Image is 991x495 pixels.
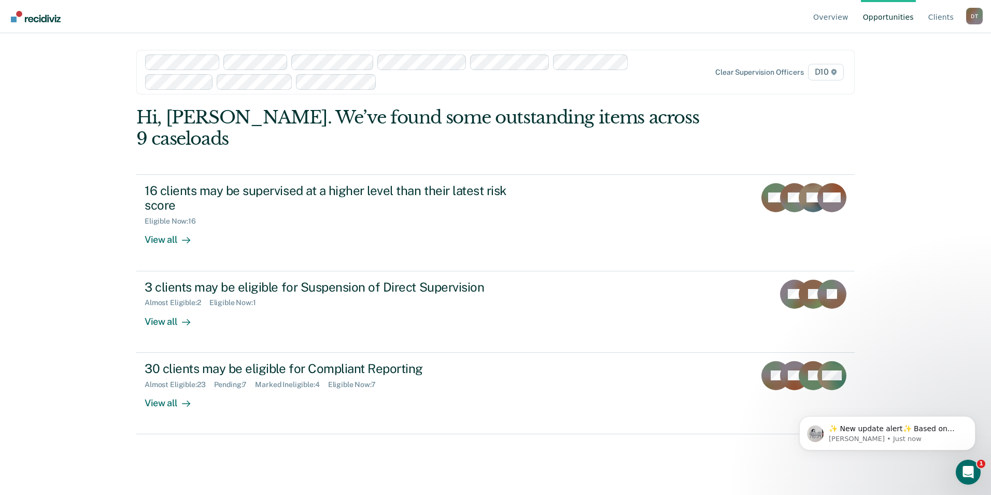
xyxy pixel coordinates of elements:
[977,460,985,468] span: 1
[145,380,214,389] div: Almost Eligible : 23
[145,217,204,226] div: Eligible Now : 16
[209,298,264,307] div: Eligible Now : 1
[808,64,844,80] span: D10
[145,361,508,376] div: 30 clients may be eligible for Compliant Reporting
[145,226,203,246] div: View all
[784,394,991,467] iframe: Intercom notifications message
[145,389,203,409] div: View all
[956,460,981,485] iframe: Intercom live chat
[145,307,203,327] div: View all
[145,298,209,307] div: Almost Eligible : 2
[45,40,179,49] p: Message from Kim, sent Just now
[11,11,61,22] img: Recidiviz
[715,68,803,77] div: Clear supervision officers
[136,271,855,353] a: 3 clients may be eligible for Suspension of Direct SupervisionAlmost Eligible:2Eligible Now:1View...
[136,174,855,271] a: 16 clients may be supervised at a higher level than their latest risk scoreEligible Now:16View all
[255,380,328,389] div: Marked Ineligible : 4
[214,380,256,389] div: Pending : 7
[136,107,711,149] div: Hi, [PERSON_NAME]. We’ve found some outstanding items across 9 caseloads
[145,183,508,213] div: 16 clients may be supervised at a higher level than their latest risk score
[328,380,384,389] div: Eligible Now : 7
[966,8,983,24] button: Profile dropdown button
[136,353,855,434] a: 30 clients may be eligible for Compliant ReportingAlmost Eligible:23Pending:7Marked Ineligible:4E...
[45,30,178,235] span: ✨ New update alert✨ Based on your feedback, we've made a few updates we wanted to share. 1. We ha...
[966,8,983,24] div: D T
[145,280,508,295] div: 3 clients may be eligible for Suspension of Direct Supervision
